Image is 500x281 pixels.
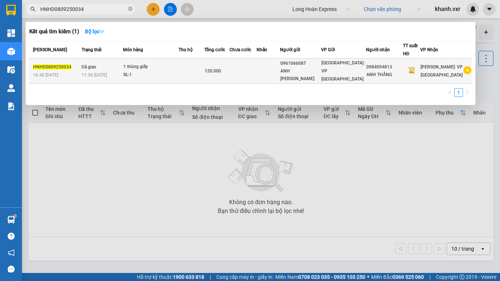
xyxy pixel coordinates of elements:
span: [GEOGRAPHIC_DATA] : VP [GEOGRAPHIC_DATA] [321,60,366,82]
span: Người nhận [366,47,390,52]
span: message [8,266,15,273]
a: 1 [455,89,463,97]
sup: 1 [14,215,16,217]
span: [PERSON_NAME] [33,47,67,52]
span: TT xuất HĐ [403,43,418,56]
span: right [465,90,470,94]
div: ANH [PERSON_NAME] [280,67,321,83]
span: close-circle [128,6,133,13]
span: Món hàng [123,47,143,52]
img: warehouse-icon [7,216,15,224]
span: VP Gửi [321,47,335,52]
span: VP Nhận [420,47,438,52]
li: Next Page [463,88,472,97]
span: plus-circle [463,66,471,74]
img: warehouse-icon [7,84,15,92]
span: Chưa cước [230,47,251,52]
span: Tổng cước [204,47,225,52]
span: 120.000 [205,68,221,74]
span: down [100,29,105,34]
li: 1 [454,88,463,97]
span: close-circle [128,7,133,11]
div: 1 thùng giấy [123,63,178,71]
span: Thu hộ [179,47,193,52]
div: 0984094813 [366,63,402,71]
img: logo-vxr [6,5,16,16]
span: left [448,90,452,94]
span: search [30,7,36,12]
img: solution-icon [7,102,15,110]
img: warehouse-icon [7,48,15,55]
span: Người gửi [280,47,300,52]
span: 11:56 [DATE] [82,72,107,78]
span: notification [8,249,15,256]
img: warehouse-icon [7,66,15,74]
span: Nhãn [257,47,267,52]
li: Previous Page [445,88,454,97]
button: Bộ lọcdown [79,26,111,37]
span: Trạng thái [82,47,101,52]
button: right [463,88,472,97]
strong: Bộ lọc [85,29,105,34]
h3: Kết quả tìm kiếm ( 1 ) [29,28,79,35]
img: dashboard-icon [7,29,15,37]
span: Đã giao [82,64,97,70]
input: Tìm tên, số ĐT hoặc mã đơn [40,5,127,13]
div: ANH THẮNG [366,71,402,79]
div: 0961066087 [280,60,321,67]
span: 16:48 [DATE] [33,72,58,78]
button: left [445,88,454,97]
div: SL: 1 [123,71,178,79]
span: [PERSON_NAME]: VP [GEOGRAPHIC_DATA] [421,64,463,78]
span: HNHD0809250034 [33,64,71,70]
span: question-circle [8,233,15,240]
